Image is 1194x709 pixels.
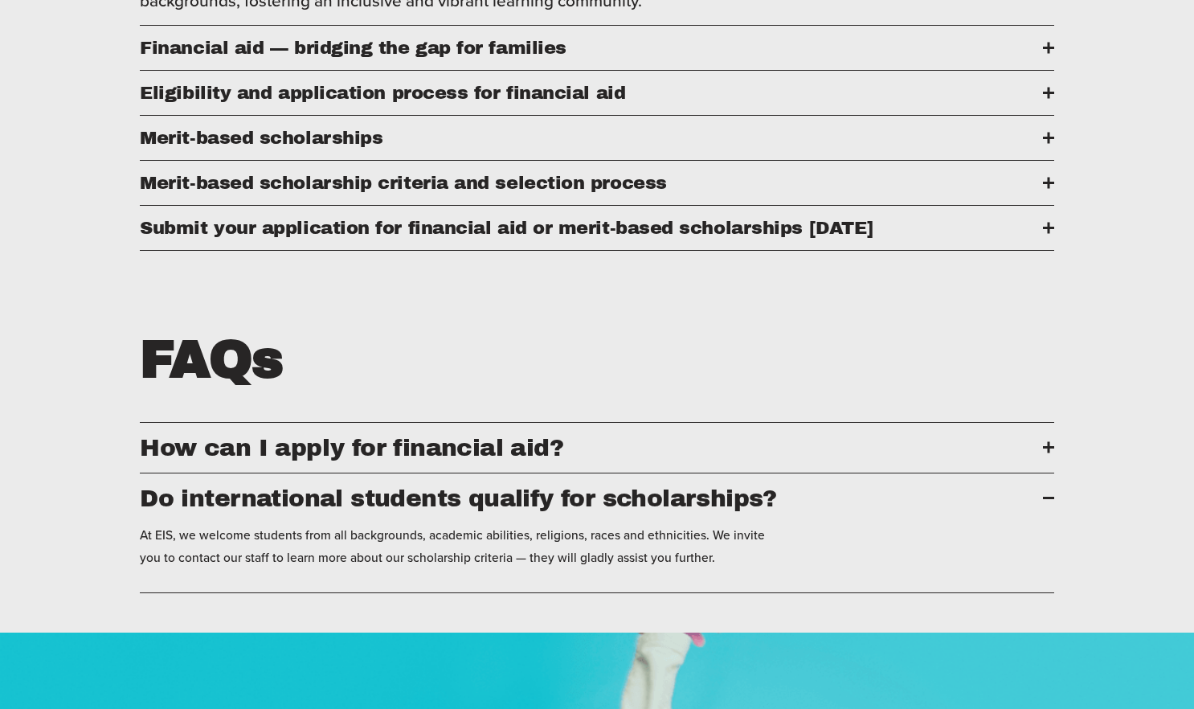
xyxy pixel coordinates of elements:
[140,423,1053,473] button: How can I apply for financial aid?
[140,206,1053,250] button: Submit your application for financial aid or merit-based scholarships [DATE]
[140,523,1053,592] div: Do international students qualify for scholarships?
[140,71,1053,115] button: Eligibility and application process for financial aid
[140,83,1042,103] span: Eligibility and application process for financial aid
[140,330,283,388] strong: FAQs
[140,473,1053,523] button: Do international students qualify for scholarships?
[140,173,1042,193] span: ​​Merit-based scholarship criteria and selection process
[140,128,1042,148] span: Merit-based scholarships
[140,116,1053,160] button: Merit-based scholarships
[140,523,779,568] p: At EIS, we welcome students from all backgrounds, academic abilities, religions, races and ethnic...
[140,218,1042,238] span: Submit your application for financial aid or merit-based scholarships [DATE]
[140,435,1042,461] span: How can I apply for financial aid?
[140,38,1042,58] span: Financial aid — bridging the gap for families
[140,161,1053,205] button: ​​Merit-based scholarship criteria and selection process
[140,26,1053,70] button: Financial aid — bridging the gap for families
[140,486,1042,511] span: Do international students qualify for scholarships?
